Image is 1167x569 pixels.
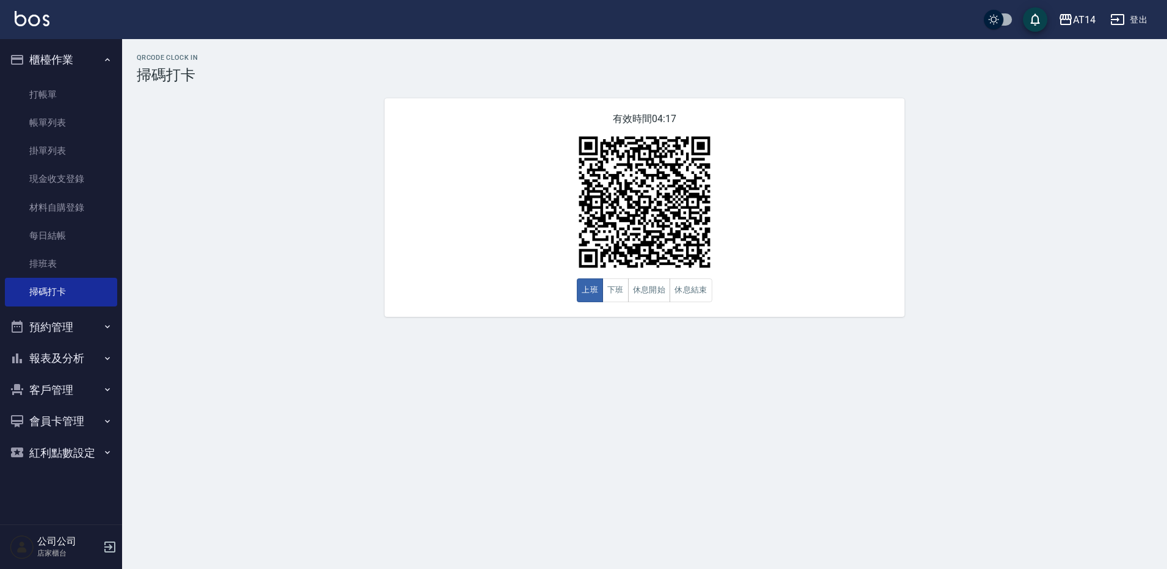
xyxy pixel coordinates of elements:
[15,11,49,26] img: Logo
[5,194,117,222] a: 材料自購登錄
[385,98,905,317] div: 有效時間 04:17
[5,81,117,109] a: 打帳單
[577,278,603,302] button: 上班
[1053,7,1100,32] button: AT14
[1105,9,1152,31] button: 登出
[1073,12,1096,27] div: AT14
[5,222,117,250] a: 每日結帳
[5,44,117,76] button: 櫃檯作業
[37,535,99,548] h5: 公司公司
[5,342,117,374] button: 報表及分析
[602,278,629,302] button: 下班
[137,67,1152,84] h3: 掃碼打卡
[628,278,671,302] button: 休息開始
[5,109,117,137] a: 帳單列表
[5,311,117,343] button: 預約管理
[37,548,99,559] p: 店家櫃台
[10,535,34,559] img: Person
[1023,7,1047,32] button: save
[5,374,117,406] button: 客戶管理
[670,278,712,302] button: 休息結束
[5,250,117,278] a: 排班表
[137,54,1152,62] h2: QRcode Clock In
[5,437,117,469] button: 紅利點數設定
[5,405,117,437] button: 會員卡管理
[5,278,117,306] a: 掃碼打卡
[5,165,117,193] a: 現金收支登錄
[5,137,117,165] a: 掛單列表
